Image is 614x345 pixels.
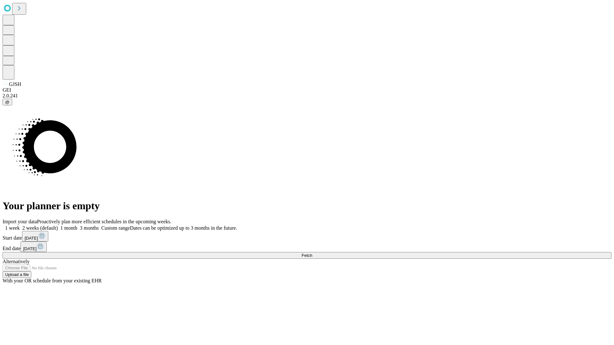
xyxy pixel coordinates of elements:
span: [DATE] [25,236,38,241]
span: 1 month [60,225,77,231]
h1: Your planner is empty [3,200,611,212]
span: Proactively plan more efficient schedules in the upcoming weeks. [37,219,171,224]
span: 3 months [80,225,99,231]
span: Dates can be optimized up to 3 months in the future. [130,225,237,231]
button: Upload a file [3,271,31,278]
span: Fetch [302,253,312,258]
span: With your OR schedule from your existing EHR [3,278,102,283]
div: End date [3,241,611,252]
div: Start date [3,231,611,241]
div: GEI [3,87,611,93]
button: Fetch [3,252,611,259]
button: [DATE] [20,241,47,252]
span: GJSH [9,81,21,87]
button: [DATE] [22,231,48,241]
span: @ [5,100,10,104]
span: [DATE] [23,246,36,251]
div: 2.0.241 [3,93,611,99]
span: 2 weeks (default) [22,225,58,231]
span: Alternatively [3,259,29,264]
span: Custom range [101,225,130,231]
span: 1 week [5,225,20,231]
span: Import your data [3,219,37,224]
button: @ [3,99,12,105]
